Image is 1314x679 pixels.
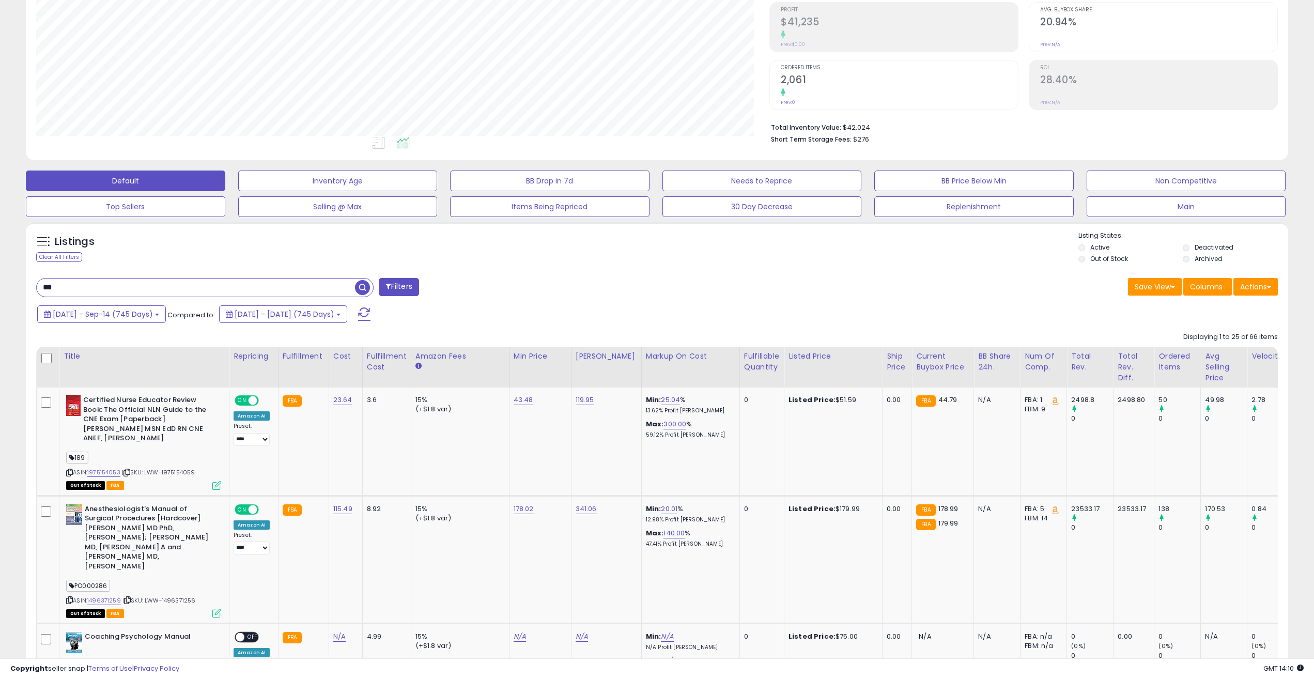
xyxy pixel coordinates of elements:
[662,196,862,217] button: 30 Day Decrease
[576,395,594,405] a: 119.95
[646,407,732,414] p: 13.62% Profit [PERSON_NAME]
[1263,663,1304,673] span: 2025-09-15 14:10 GMT
[234,532,270,555] div: Preset:
[1071,642,1086,650] small: (0%)
[1025,514,1059,523] div: FBM: 14
[106,481,124,490] span: FBA
[415,632,501,641] div: 15%
[1025,641,1059,651] div: FBM: n/a
[415,504,501,514] div: 15%
[1071,395,1113,405] div: 2498.8
[514,351,567,362] div: Min Price
[1251,351,1289,362] div: Velocity
[26,171,225,191] button: Default
[87,596,121,605] a: 1496371259
[10,663,48,673] strong: Copyright
[85,504,210,574] b: Anesthesiologist's Manual of Surgical Procedures [Hardcover] [PERSON_NAME] MD PhD, [PERSON_NAME];...
[853,134,869,144] span: $276
[415,514,501,523] div: (+$1.8 var)
[238,171,438,191] button: Inventory Age
[1251,414,1293,423] div: 0
[234,411,270,421] div: Amazon AI
[415,641,501,651] div: (+$1.8 var)
[333,395,352,405] a: 23.64
[646,420,732,439] div: %
[1190,282,1223,292] span: Columns
[122,596,196,605] span: | SKU: LWW-1496371256
[661,395,680,405] a: 25.04
[1025,351,1062,373] div: Num of Comp.
[66,580,110,592] span: PO000286
[1205,632,1239,641] div: N/A
[106,609,124,618] span: FBA
[781,7,1018,13] span: Profit
[646,504,661,514] b: Min:
[257,396,274,405] span: OFF
[367,395,403,405] div: 3.6
[283,351,324,362] div: Fulfillment
[1025,504,1059,514] div: FBA: 5
[789,504,874,514] div: $179.99
[781,99,795,105] small: Prev: 0
[744,632,776,641] div: 0
[789,395,836,405] b: Listed Price:
[938,518,959,528] span: 179.99
[1158,642,1173,650] small: (0%)
[53,309,153,319] span: [DATE] - Sep-14 (745 Days)
[367,504,403,514] div: 8.92
[646,419,664,429] b: Max:
[919,631,931,641] span: N/A
[781,41,805,48] small: Prev: $0.00
[1090,254,1128,263] label: Out of Stock
[450,171,650,191] button: BB Drop in 7d
[1205,504,1247,514] div: 170.53
[283,504,302,516] small: FBA
[916,519,935,530] small: FBA
[1251,504,1293,514] div: 0.84
[646,631,661,641] b: Min:
[64,351,225,362] div: Title
[415,395,501,405] div: 15%
[978,351,1016,373] div: BB Share 24h.
[661,504,677,514] a: 20.01
[236,396,249,405] span: ON
[379,278,419,296] button: Filters
[1183,332,1278,342] div: Displaying 1 to 25 of 66 items
[1158,504,1200,514] div: 138
[26,196,225,217] button: Top Sellers
[234,423,270,446] div: Preset:
[66,481,105,490] span: All listings that are currently out of stock and unavailable for purchase on Amazon
[1040,99,1060,105] small: Prev: N/A
[1087,171,1286,191] button: Non Competitive
[744,504,776,514] div: 0
[1040,74,1277,88] h2: 28.40%
[646,351,735,362] div: Markup on Cost
[662,171,862,191] button: Needs to Reprice
[167,310,215,320] span: Compared to:
[83,395,209,446] b: Certified Nurse Educator Review Book: The Official NLN Guide to the CNE Exam [Paperback] [PERSON_...
[1025,395,1059,405] div: FBA: 1
[1071,414,1113,423] div: 0
[415,405,501,414] div: (+$1.8 var)
[87,468,120,477] a: 1975154053
[66,609,105,618] span: All listings that are currently out of stock and unavailable for purchase on Amazon
[663,419,686,429] a: 300.00
[66,504,82,525] img: 51b388DY5gL._SL40_.jpg
[1090,243,1109,252] label: Active
[134,663,179,673] a: Privacy Policy
[916,504,935,516] small: FBA
[646,541,732,548] p: 47.41% Profit [PERSON_NAME]
[646,529,732,548] div: %
[916,395,935,407] small: FBA
[781,74,1018,88] h2: 2,061
[1158,395,1200,405] div: 50
[283,395,302,407] small: FBA
[66,504,221,617] div: ASIN:
[333,351,358,362] div: Cost
[333,631,346,642] a: N/A
[1205,395,1247,405] div: 49.98
[887,351,907,373] div: Ship Price
[1040,65,1277,71] span: ROI
[1195,243,1233,252] label: Deactivated
[235,309,334,319] span: [DATE] - [DATE] (745 Days)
